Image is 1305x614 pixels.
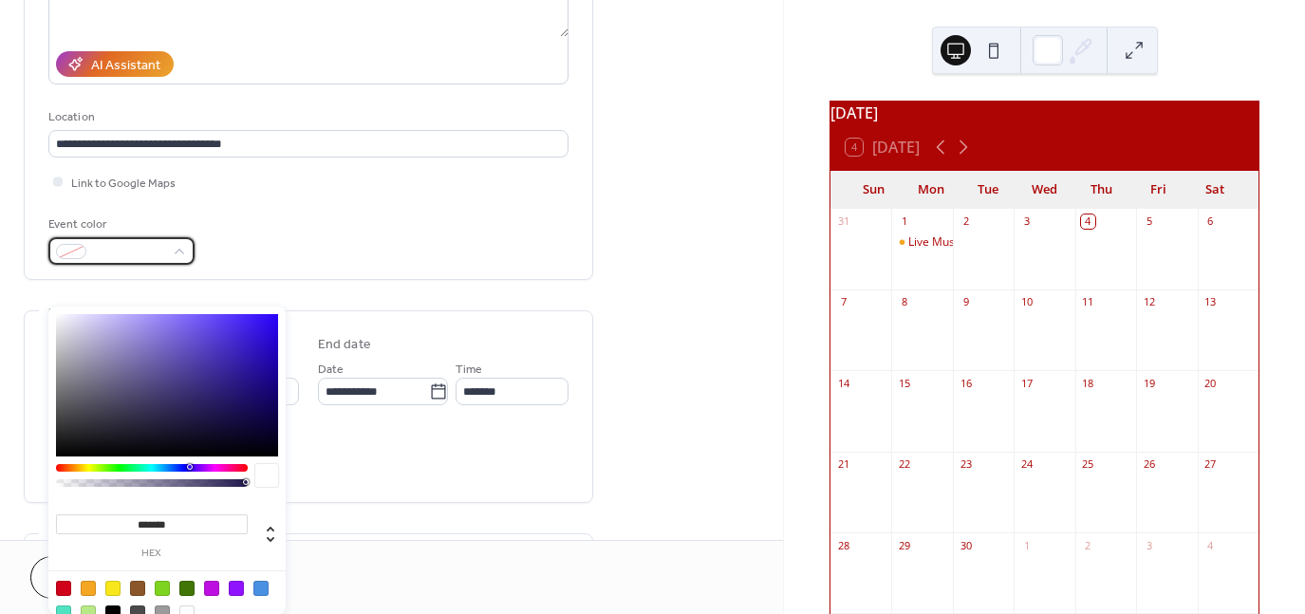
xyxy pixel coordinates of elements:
[1203,538,1218,552] div: 4
[204,581,219,596] div: #BD10E0
[71,174,176,194] span: Link to Google Maps
[897,214,911,229] div: 1
[253,581,269,596] div: #4A90E2
[1203,214,1218,229] div: 6
[1019,376,1034,390] div: 17
[56,549,248,559] label: hex
[1016,171,1073,209] div: Wed
[846,171,903,209] div: Sun
[959,538,973,552] div: 30
[959,214,973,229] div: 2
[1142,295,1156,309] div: 12
[1142,376,1156,390] div: 19
[830,102,1258,124] div: [DATE]
[960,171,1016,209] div: Tue
[1129,171,1186,209] div: Fri
[1019,457,1034,472] div: 24
[229,581,244,596] div: #9013FE
[81,581,96,596] div: #F5A623
[1019,538,1034,552] div: 1
[897,376,911,390] div: 15
[130,581,145,596] div: #8B572A
[836,376,850,390] div: 14
[48,214,191,234] div: Event color
[897,538,911,552] div: 29
[56,51,174,77] button: AI Assistant
[1081,295,1095,309] div: 11
[836,538,850,552] div: 28
[155,581,170,596] div: #7ED321
[1186,171,1243,209] div: Sat
[1072,171,1129,209] div: Thu
[48,107,565,127] div: Location
[1081,214,1095,229] div: 4
[1142,457,1156,472] div: 26
[897,295,911,309] div: 8
[836,457,850,472] div: 21
[908,234,963,251] div: Live Music
[1203,457,1218,472] div: 27
[836,214,850,229] div: 31
[1203,295,1218,309] div: 13
[56,581,71,596] div: #D0021B
[1142,214,1156,229] div: 5
[897,457,911,472] div: 22
[1081,538,1095,552] div: 2
[318,335,371,355] div: End date
[30,556,147,599] button: Cancel
[1019,214,1034,229] div: 3
[1142,538,1156,552] div: 3
[1203,376,1218,390] div: 20
[179,581,195,596] div: #417505
[891,234,952,251] div: Live Music
[105,581,121,596] div: #F8E71C
[959,376,973,390] div: 16
[959,295,973,309] div: 9
[959,457,973,472] div: 23
[91,56,160,76] div: AI Assistant
[836,295,850,309] div: 7
[456,360,482,380] span: Time
[1019,295,1034,309] div: 10
[1081,457,1095,472] div: 25
[903,171,960,209] div: Mon
[318,360,344,380] span: Date
[1081,376,1095,390] div: 18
